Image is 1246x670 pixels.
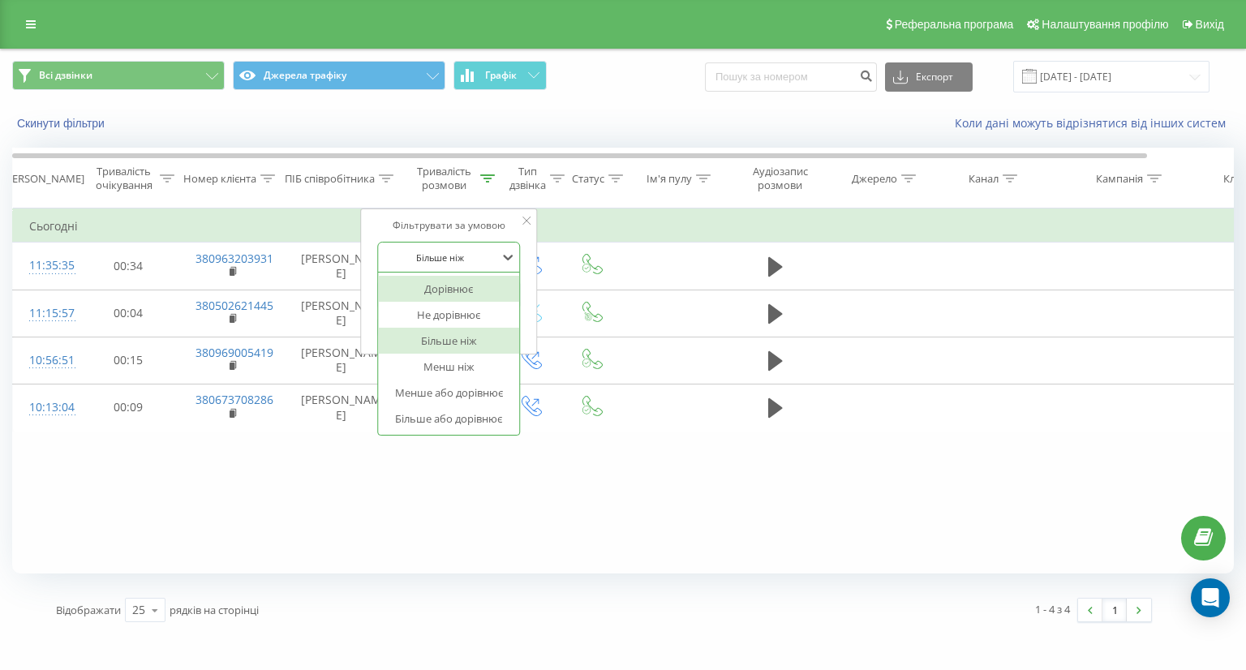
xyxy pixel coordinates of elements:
[195,251,273,266] a: 380963203931
[12,61,225,90] button: Всі дзвінки
[378,328,519,354] div: Більше ніж
[285,172,375,186] div: ПІБ співробітника
[195,345,273,360] a: 380969005419
[12,116,113,131] button: Скинути фільтри
[485,70,517,81] span: Графік
[885,62,973,92] button: Експорт
[78,337,179,384] td: 00:15
[170,603,259,617] span: рядків на сторінці
[741,165,819,192] div: Аудіозапис розмови
[39,69,92,82] span: Всі дзвінки
[1035,601,1070,617] div: 1 - 4 з 4
[285,337,398,384] td: [PERSON_NAME]
[1042,18,1168,31] span: Налаштування профілю
[56,603,121,617] span: Відображати
[2,172,84,186] div: [PERSON_NAME]
[78,243,179,290] td: 00:34
[29,298,62,329] div: 11:15:57
[378,380,519,406] div: Менше або дорівнює
[1102,599,1127,621] a: 1
[895,18,1014,31] span: Реферальна програма
[1196,18,1224,31] span: Вихід
[955,115,1234,131] a: Коли дані можуть відрізнятися вiд інших систем
[183,172,256,186] div: Номер клієнта
[572,172,604,186] div: Статус
[378,276,519,302] div: Дорівнює
[377,217,520,234] div: Фільтрувати за умовою
[29,345,62,376] div: 10:56:51
[78,384,179,431] td: 00:09
[78,290,179,337] td: 00:04
[195,392,273,407] a: 380673708286
[453,61,547,90] button: Графік
[647,172,692,186] div: Ім'я пулу
[378,354,519,380] div: Менш ніж
[852,172,897,186] div: Джерело
[509,165,546,192] div: Тип дзвінка
[412,165,476,192] div: Тривалість розмови
[285,243,398,290] td: [PERSON_NAME]
[285,384,398,431] td: [PERSON_NAME]
[1191,578,1230,617] div: Open Intercom Messenger
[378,302,519,328] div: Не дорівнює
[92,165,156,192] div: Тривалість очікування
[233,61,445,90] button: Джерела трафіку
[29,392,62,423] div: 10:13:04
[285,290,398,337] td: [PERSON_NAME]
[969,172,999,186] div: Канал
[29,250,62,281] div: 11:35:35
[378,406,519,432] div: Більше або дорівнює
[195,298,273,313] a: 380502621445
[705,62,877,92] input: Пошук за номером
[1096,172,1143,186] div: Кампанія
[132,602,145,618] div: 25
